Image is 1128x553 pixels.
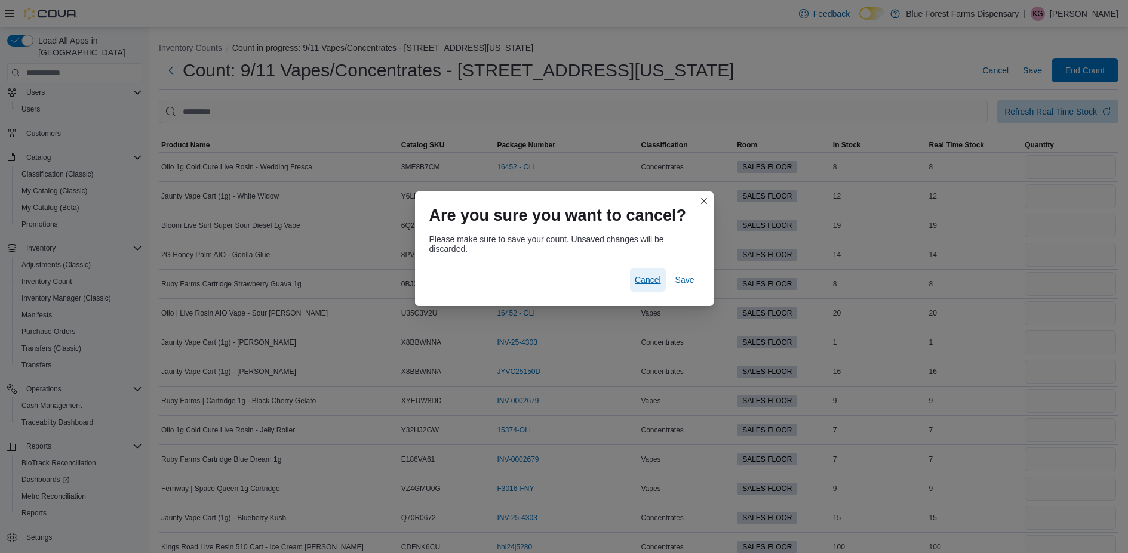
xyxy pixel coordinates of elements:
span: Save [675,274,694,286]
button: Save [671,268,699,292]
button: Closes this modal window [697,194,711,208]
button: Cancel [630,268,666,292]
span: Cancel [635,274,661,286]
h1: Are you sure you want to cancel? [429,206,687,225]
div: Please make sure to save your count. Unsaved changes will be discarded. [429,234,699,254]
